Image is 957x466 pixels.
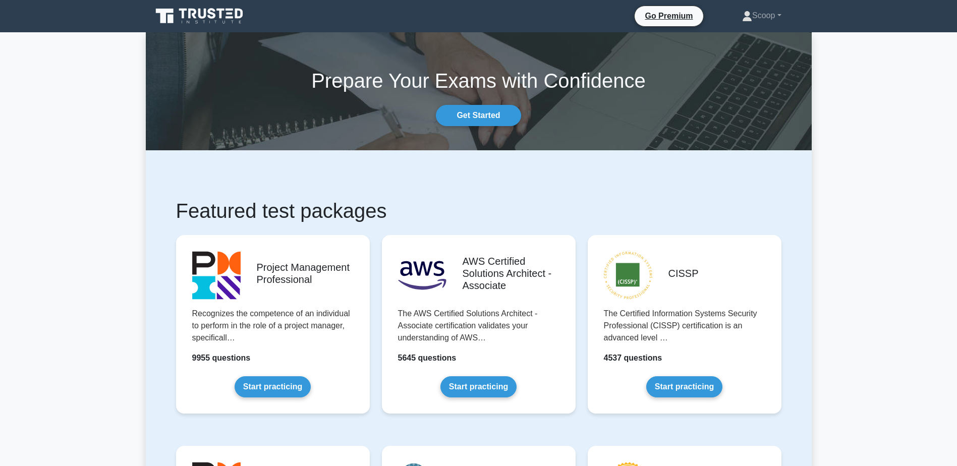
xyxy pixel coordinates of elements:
[440,376,517,397] a: Start practicing
[176,199,781,223] h1: Featured test packages
[235,376,311,397] a: Start practicing
[646,376,722,397] a: Start practicing
[639,10,699,22] a: Go Premium
[146,69,812,93] h1: Prepare Your Exams with Confidence
[436,105,521,126] a: Get Started
[718,6,805,26] a: Scoop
